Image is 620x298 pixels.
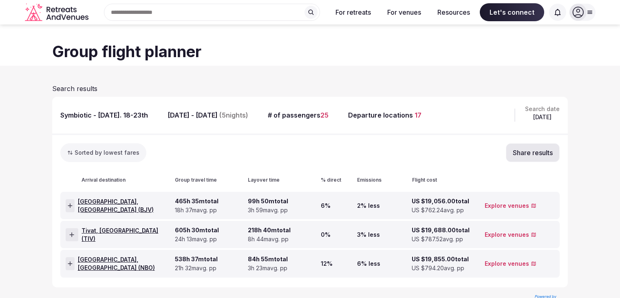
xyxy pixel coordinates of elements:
[175,226,219,234] span: 605h 30m total
[357,192,408,219] div: 2% less
[175,235,217,243] span: 24h 13m avg. pp
[320,111,329,119] span: 25
[175,197,218,205] span: 465h 35m total
[60,111,148,120] div: Symbiotic - [DATE]. 18-23th
[357,177,408,184] div: Emissions
[175,255,218,263] span: 538h 37m total
[248,226,291,234] span: 218h 40m total
[431,3,477,21] button: Resources
[25,3,90,22] svg: Retreats and Venues company logo
[52,85,97,93] span: Search results
[175,177,245,184] div: Group travel time
[248,264,287,272] span: 3h 23m avg. pp
[321,192,354,219] div: 6%
[82,227,172,242] span: Tivat, [GEOGRAPHIC_DATA] ( TIV )
[412,197,469,205] span: US $19,056.00 total
[52,41,568,62] h1: Group flight planner
[248,206,288,214] span: 3h 59m avg. pp
[321,250,354,277] div: 12%
[60,143,146,162] button: Sorted by lowest fares
[525,105,560,113] span: Search date
[412,226,470,234] span: US $19,688.00 total
[412,264,464,272] span: US $794.20 avg. pp
[412,177,482,184] div: Flight cost
[485,231,536,239] a: Explore venues
[248,177,318,184] div: Layover time
[412,235,463,243] span: US $787.52 avg. pp
[412,255,469,263] span: US $19,855.00 total
[381,3,428,21] button: For venues
[506,143,560,162] button: Share results
[412,206,464,214] span: US $762.24 avg. pp
[485,202,536,210] a: Explore venues
[248,197,288,205] span: 99h 50m total
[348,111,421,120] div: Departure locations
[175,264,216,272] span: 21h 32m avg. pp
[25,3,90,22] a: Visit the homepage
[78,198,172,213] span: [GEOGRAPHIC_DATA], [GEOGRAPHIC_DATA] ( BJV )
[321,221,354,248] div: 0%
[248,255,288,263] span: 84h 55m total
[248,235,289,243] span: 8h 44m avg. pp
[533,113,552,121] span: [DATE]
[78,256,172,271] span: [GEOGRAPHIC_DATA], [GEOGRAPHIC_DATA] ( NBO )
[415,111,421,119] span: 17
[219,111,248,120] span: ( 5 nights)
[65,177,172,184] div: Arrival destination
[268,111,329,120] div: # of passengers
[357,221,408,248] div: 3% less
[168,111,248,120] div: [DATE] - [DATE]
[321,177,354,184] div: % direct
[485,260,536,268] a: Explore venues
[329,3,377,21] button: For retreats
[175,206,217,214] span: 18h 37m avg. pp
[480,3,544,21] span: Let's connect
[357,250,408,277] div: 6% less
